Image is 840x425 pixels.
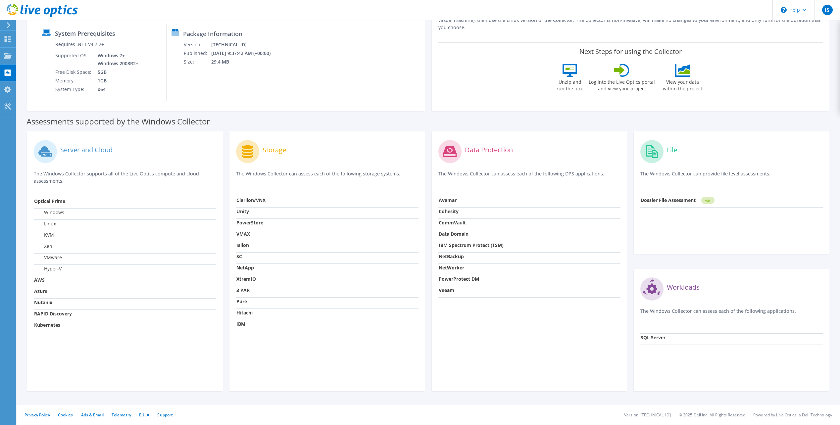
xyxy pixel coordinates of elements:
strong: AWS [34,277,45,283]
strong: IBM [236,321,245,327]
label: Package Information [183,30,242,37]
label: Data Protection [465,147,513,153]
td: Version: [183,40,211,49]
p: The Windows Collector supports all of the Live Optics compute and cloud assessments. [34,170,216,185]
strong: Pure [236,298,247,305]
td: Supported OS: [55,51,93,68]
strong: Optical Prime [34,198,65,204]
strong: RAPID Discovery [34,310,72,317]
label: Log into the Live Optics portal and view your project [588,77,655,92]
label: KVM [34,232,54,238]
label: Xen [34,243,52,250]
p: The Windows Collector can assess each of the following storage systems. [236,170,419,184]
td: 1GB [93,76,140,85]
li: Powered by Live Optics, a Dell Technology [753,412,832,418]
strong: VMAX [236,231,250,237]
strong: PowerProtect DM [439,276,479,282]
a: Cookies [58,412,73,418]
strong: Avamar [439,197,457,203]
p: The Windows Collector can assess each of the following applications. [640,307,823,321]
strong: Hitachi [236,309,253,316]
td: [TECHNICAL_ID] [211,40,279,49]
p: The Windows Collector can provide file level assessments. [640,170,823,184]
tspan: NEW! [705,199,711,202]
label: View your data within the project [659,77,706,92]
strong: Cohesity [439,208,459,214]
strong: Dossier File Assessment [641,197,696,203]
a: Ads & Email [81,412,104,418]
td: Windows 7+ Windows 2008R2+ [93,51,140,68]
td: System Type: [55,85,93,94]
strong: SC [236,253,242,260]
td: Published: [183,49,211,58]
strong: Unity [236,208,249,214]
strong: PowerStore [236,219,263,226]
li: © 2025 Dell Inc. All Rights Reserved [679,412,745,418]
td: Memory: [55,76,93,85]
td: 29.4 MB [211,58,279,66]
label: Next Steps for using the Collector [579,48,682,56]
a: Privacy Policy [25,412,50,418]
strong: Nutanix [34,299,52,306]
strong: SQL Server [641,334,666,341]
td: Size: [183,58,211,66]
label: System Prerequisites [55,30,115,37]
strong: Veeam [439,287,454,293]
strong: Kubernetes [34,322,60,328]
strong: IBM Spectrum Protect (TSM) [439,242,504,248]
label: Assessments supported by the Windows Collector [26,118,210,125]
strong: NetApp [236,264,254,271]
strong: NetBackup [439,253,464,260]
td: Free Disk Space: [55,68,93,76]
label: Storage [263,147,286,153]
li: Version: [TECHNICAL_ID] [624,412,671,418]
strong: 3 PAR [236,287,250,293]
label: VMware [34,254,62,261]
strong: CommVault [439,219,466,226]
label: Windows [34,209,64,216]
label: Requires .NET V4.7.2+ [55,41,104,48]
label: Hyper-V [34,265,62,272]
label: Server and Cloud [60,147,113,153]
label: Unzip and run the .exe [555,77,585,92]
label: Linux [34,220,56,227]
p: The Windows Collector can assess each of the following DPS applications. [438,170,621,184]
strong: Data Domain [439,231,469,237]
span: IS [822,5,833,15]
td: 5GB [93,68,140,76]
td: [DATE] 9:37:42 AM (+00:00) [211,49,279,58]
a: Telemetry [112,412,131,418]
strong: Isilon [236,242,249,248]
label: Workloads [667,284,700,291]
svg: \n [781,7,787,13]
strong: Azure [34,288,47,294]
a: Support [157,412,173,418]
td: x64 [93,85,140,94]
strong: NetWorker [439,264,464,271]
strong: XtremIO [236,276,256,282]
label: File [667,147,677,153]
strong: Clariion/VNX [236,197,266,203]
a: EULA [139,412,149,418]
